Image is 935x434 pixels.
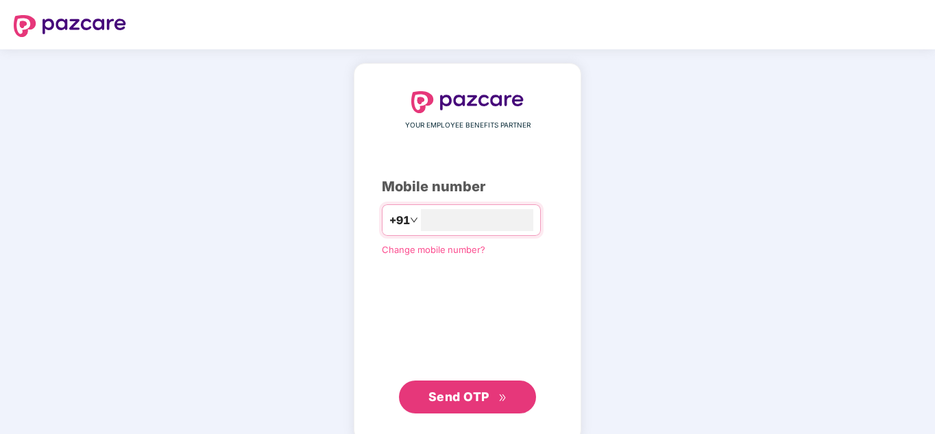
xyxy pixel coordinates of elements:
div: Mobile number [382,176,553,197]
span: down [410,216,418,224]
span: double-right [498,394,507,402]
img: logo [411,91,524,113]
span: +91 [389,212,410,229]
button: Send OTPdouble-right [399,381,536,413]
a: Change mobile number? [382,244,485,255]
span: Send OTP [428,389,489,404]
img: logo [14,15,126,37]
span: YOUR EMPLOYEE BENEFITS PARTNER [405,120,531,131]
